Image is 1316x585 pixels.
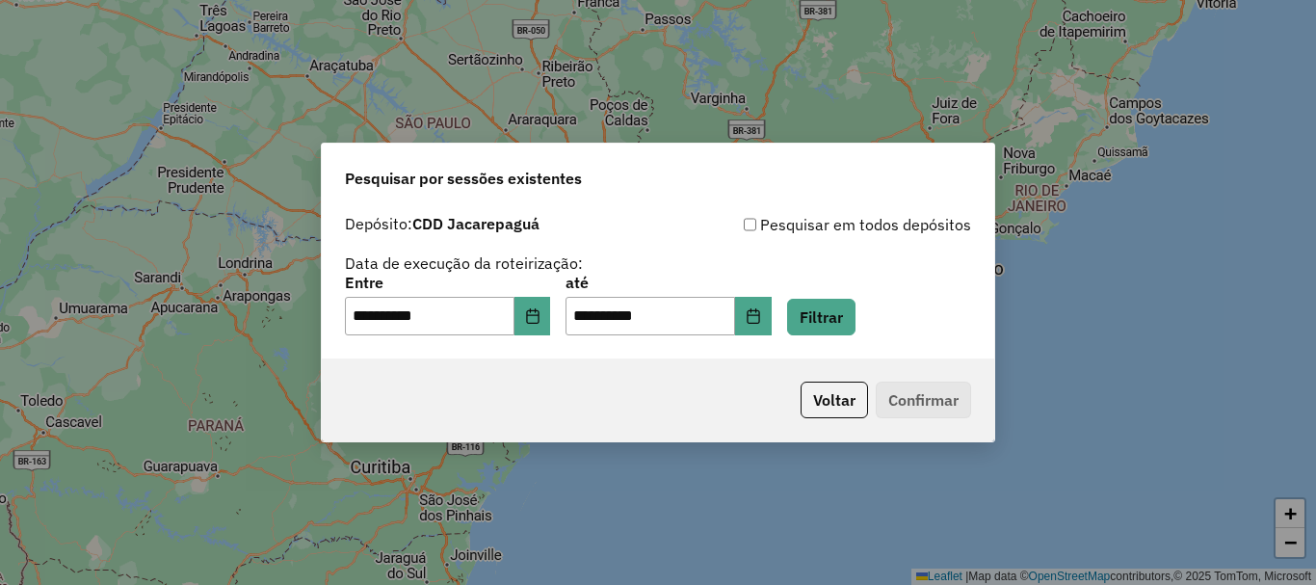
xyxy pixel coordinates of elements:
[787,299,855,335] button: Filtrar
[801,382,868,418] button: Voltar
[345,271,550,294] label: Entre
[412,214,540,233] strong: CDD Jacarepaguá
[514,297,551,335] button: Choose Date
[658,213,971,236] div: Pesquisar em todos depósitos
[345,212,540,235] label: Depósito:
[566,271,771,294] label: até
[735,297,772,335] button: Choose Date
[345,167,582,190] span: Pesquisar por sessões existentes
[345,252,583,275] label: Data de execução da roteirização:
